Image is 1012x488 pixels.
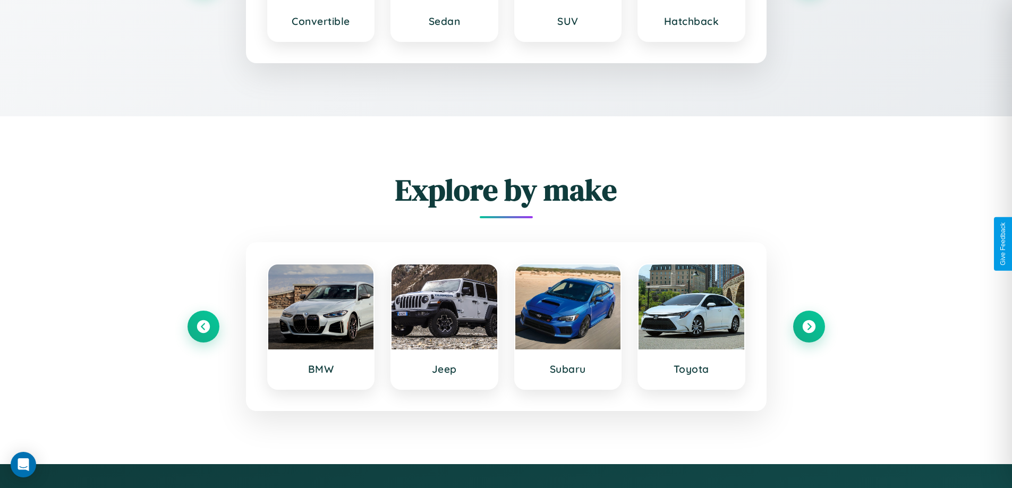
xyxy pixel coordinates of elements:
div: Give Feedback [999,222,1007,266]
h3: Convertible [279,15,363,28]
div: Open Intercom Messenger [11,452,36,477]
h3: SUV [526,15,610,28]
h3: Jeep [402,363,487,375]
h3: Subaru [526,363,610,375]
h2: Explore by make [188,169,825,210]
h3: Toyota [649,363,734,375]
h3: BMW [279,363,363,375]
h3: Sedan [402,15,487,28]
h3: Hatchback [649,15,734,28]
